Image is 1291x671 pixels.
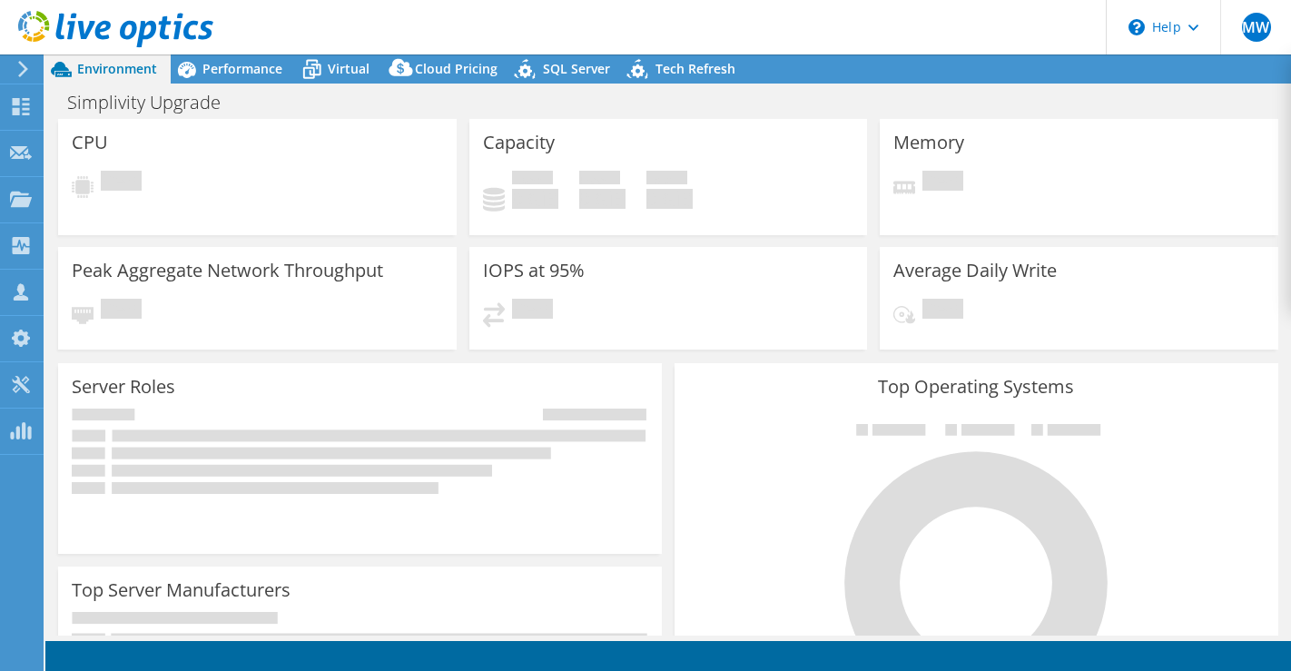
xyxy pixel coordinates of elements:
[328,60,370,77] span: Virtual
[579,189,626,209] h4: 0 GiB
[512,189,558,209] h4: 0 GiB
[101,171,142,195] span: Pending
[101,299,142,323] span: Pending
[202,60,282,77] span: Performance
[579,171,620,189] span: Free
[512,299,553,323] span: Pending
[1128,19,1145,35] svg: \n
[72,261,383,281] h3: Peak Aggregate Network Throughput
[1242,13,1271,42] span: MW
[922,171,963,195] span: Pending
[646,171,687,189] span: Total
[688,377,1265,397] h3: Top Operating Systems
[72,580,291,600] h3: Top Server Manufacturers
[893,133,964,153] h3: Memory
[72,377,175,397] h3: Server Roles
[893,261,1057,281] h3: Average Daily Write
[922,299,963,323] span: Pending
[59,93,249,113] h1: Simplivity Upgrade
[77,60,157,77] span: Environment
[543,60,610,77] span: SQL Server
[72,133,108,153] h3: CPU
[483,133,555,153] h3: Capacity
[646,189,693,209] h4: 0 GiB
[415,60,498,77] span: Cloud Pricing
[483,261,585,281] h3: IOPS at 95%
[512,171,553,189] span: Used
[655,60,735,77] span: Tech Refresh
